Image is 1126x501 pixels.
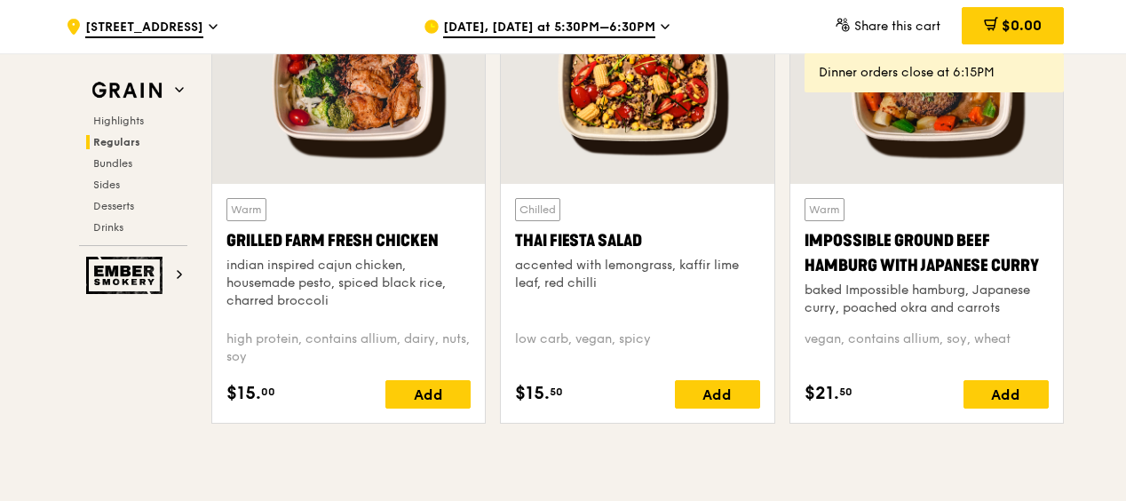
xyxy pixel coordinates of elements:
[819,64,1050,82] div: Dinner orders close at 6:15PM
[226,228,471,253] div: Grilled Farm Fresh Chicken
[515,198,560,221] div: Chilled
[93,200,134,212] span: Desserts
[85,19,203,38] span: [STREET_ADDRESS]
[385,380,471,409] div: Add
[515,330,759,366] div: low carb, vegan, spicy
[675,380,760,409] div: Add
[93,179,120,191] span: Sides
[93,221,123,234] span: Drinks
[93,136,140,148] span: Regulars
[261,385,275,399] span: 00
[515,380,550,407] span: $15.
[963,380,1049,409] div: Add
[226,330,471,366] div: high protein, contains allium, dairy, nuts, soy
[1002,17,1042,34] span: $0.00
[86,75,168,107] img: Grain web logo
[86,257,168,294] img: Ember Smokery web logo
[515,228,759,253] div: Thai Fiesta Salad
[93,115,144,127] span: Highlights
[515,257,759,292] div: accented with lemongrass, kaffir lime leaf, red chilli
[443,19,655,38] span: [DATE], [DATE] at 5:30PM–6:30PM
[226,380,261,407] span: $15.
[226,198,266,221] div: Warm
[550,385,563,399] span: 50
[226,257,471,310] div: indian inspired cajun chicken, housemade pesto, spiced black rice, charred broccoli
[854,19,940,34] span: Share this cart
[805,198,844,221] div: Warm
[805,330,1049,366] div: vegan, contains allium, soy, wheat
[805,380,839,407] span: $21.
[839,385,852,399] span: 50
[805,228,1049,278] div: Impossible Ground Beef Hamburg with Japanese Curry
[93,157,132,170] span: Bundles
[805,282,1049,317] div: baked Impossible hamburg, Japanese curry, poached okra and carrots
